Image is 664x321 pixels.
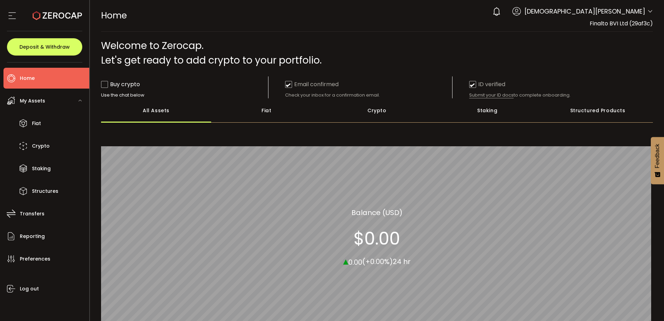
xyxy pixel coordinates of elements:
[101,92,268,98] div: Use the chat below
[432,98,542,123] div: Staking
[20,209,44,219] span: Transfers
[322,98,432,123] div: Crypto
[7,38,82,56] button: Deposit & Withdraw
[362,257,393,266] span: (+0.00%)
[524,7,645,16] span: [DEMOGRAPHIC_DATA][PERSON_NAME]
[20,254,50,264] span: Preferences
[348,257,362,267] span: 0.00
[285,92,453,98] div: Check your inbox for a confirmation email.
[469,80,505,89] div: ID verified
[101,98,211,123] div: All Assets
[19,44,70,49] span: Deposit & Withdraw
[101,80,140,89] div: Buy crypto
[101,9,127,22] span: Home
[351,207,402,217] section: Balance (USD)
[20,96,45,106] span: My Assets
[590,19,653,27] span: Finalto BVI Ltd (29af3c)
[469,92,637,98] div: to complete onboarding.
[20,73,35,83] span: Home
[32,118,41,129] span: Fiat
[32,164,51,174] span: Staking
[20,231,45,241] span: Reporting
[32,186,58,196] span: Structures
[343,253,348,268] span: ▴
[20,284,39,294] span: Log out
[211,98,322,123] div: Fiat
[393,257,410,266] span: 24 hr
[101,39,653,68] div: Welcome to Zerocap. Let's get ready to add crypto to your portfolio.
[32,141,50,151] span: Crypto
[285,80,339,89] div: Email confirmed
[354,228,400,249] section: $0.00
[469,92,514,98] span: Submit your ID docs
[508,42,664,321] iframe: Chat Widget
